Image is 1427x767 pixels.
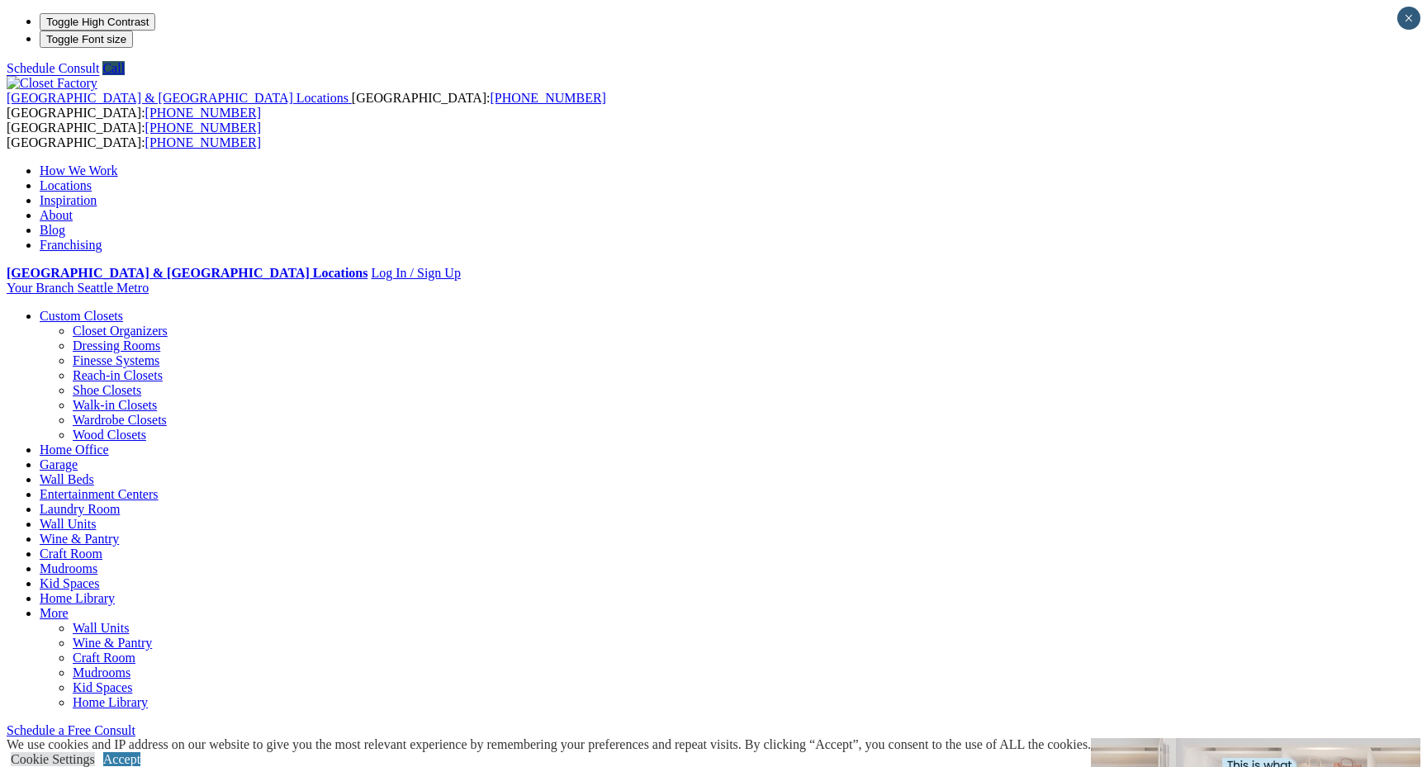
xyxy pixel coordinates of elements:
a: Home Library [40,591,115,605]
a: Dressing Rooms [73,339,160,353]
span: Toggle High Contrast [46,16,149,28]
a: Inspiration [40,193,97,207]
a: Garage [40,457,78,471]
a: Log In / Sign Up [371,266,460,280]
a: Reach-in Closets [73,368,163,382]
a: Entertainment Centers [40,487,159,501]
span: [GEOGRAPHIC_DATA]: [GEOGRAPHIC_DATA]: [7,121,261,149]
a: Your Branch Seattle Metro [7,281,149,295]
img: Closet Factory [7,76,97,91]
a: Schedule a Free Consult (opens a dropdown menu) [7,723,135,737]
a: Wine & Pantry [40,532,119,546]
a: Wine & Pantry [73,636,152,650]
a: [GEOGRAPHIC_DATA] & [GEOGRAPHIC_DATA] Locations [7,266,367,280]
a: Accept [103,752,140,766]
button: Toggle High Contrast [40,13,155,31]
a: Craft Room [73,651,135,665]
span: Toggle Font size [46,33,126,45]
a: Shoe Closets [73,383,141,397]
a: [PHONE_NUMBER] [145,135,261,149]
a: Kid Spaces [40,576,99,590]
a: Blog [40,223,65,237]
a: Call [102,61,125,75]
a: Mudrooms [73,665,130,679]
a: More menu text will display only on big screen [40,606,69,620]
a: [PHONE_NUMBER] [490,91,605,105]
span: [GEOGRAPHIC_DATA]: [GEOGRAPHIC_DATA]: [7,91,606,120]
a: Closet Organizers [73,324,168,338]
a: How We Work [40,163,118,178]
a: [PHONE_NUMBER] [145,121,261,135]
a: Finesse Systems [73,353,159,367]
a: Wall Units [73,621,129,635]
span: Your Branch [7,281,73,295]
a: Mudrooms [40,561,97,575]
a: Wardrobe Closets [73,413,167,427]
div: We use cookies and IP address on our website to give you the most relevant experience by remember... [7,737,1091,752]
span: Seattle Metro [77,281,149,295]
a: Locations [40,178,92,192]
a: Kid Spaces [73,680,132,694]
a: Cookie Settings [11,752,95,766]
a: [PHONE_NUMBER] [145,106,261,120]
a: Home Library [73,695,148,709]
button: Toggle Font size [40,31,133,48]
button: Close [1397,7,1420,30]
a: [GEOGRAPHIC_DATA] & [GEOGRAPHIC_DATA] Locations [7,91,352,105]
a: Wood Closets [73,428,146,442]
a: Home Office [40,443,109,457]
a: Schedule Consult [7,61,99,75]
a: Walk-in Closets [73,398,157,412]
a: Custom Closets [40,309,123,323]
a: Wall Beds [40,472,94,486]
a: Laundry Room [40,502,120,516]
a: Franchising [40,238,102,252]
a: Wall Units [40,517,96,531]
a: Craft Room [40,547,102,561]
a: About [40,208,73,222]
span: [GEOGRAPHIC_DATA] & [GEOGRAPHIC_DATA] Locations [7,91,348,105]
